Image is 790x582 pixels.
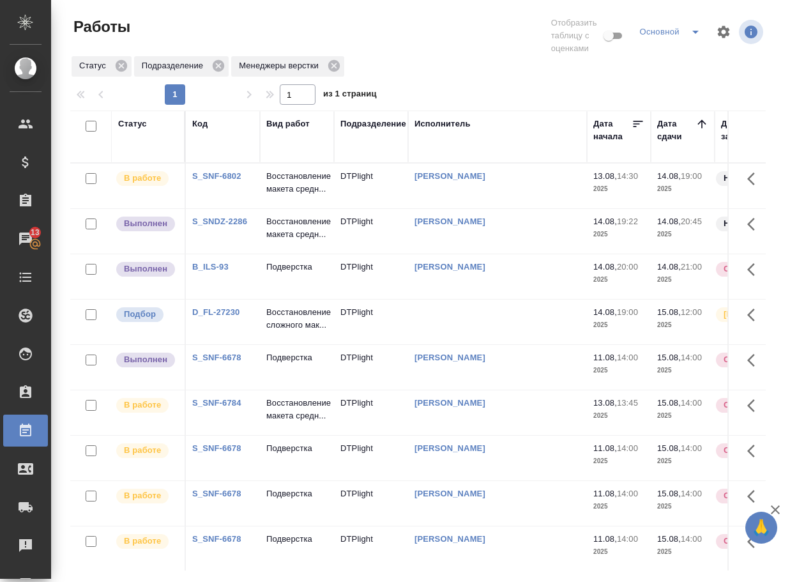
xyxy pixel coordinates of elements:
p: 2025 [657,273,708,286]
div: Подразделение [134,56,229,77]
p: 15.08, [657,489,681,498]
div: split button [636,22,708,42]
button: Здесь прячутся важные кнопки [740,254,770,285]
p: Нормальный [724,217,779,230]
div: Дата сдачи [657,118,695,143]
p: Срочный [724,353,762,366]
div: Исполнитель завершил работу [115,215,178,233]
p: 21:00 [681,262,702,272]
div: Менеджеры верстки [231,56,344,77]
p: Подверстка [266,261,328,273]
p: 2025 [657,410,708,422]
div: Дата начала [593,118,632,143]
td: DTPlight [334,481,408,526]
div: Подразделение [340,118,406,130]
p: Срочный [724,535,762,548]
p: 11.08, [593,534,617,544]
p: 19:00 [617,307,638,317]
p: 2025 [593,319,644,332]
p: В работе [124,489,161,502]
button: Здесь прячутся важные кнопки [740,345,770,376]
p: 15.08, [657,353,681,362]
p: 19:22 [617,217,638,226]
p: 14:00 [681,443,702,453]
p: 15.08, [657,398,681,408]
p: Нормальный [724,172,779,185]
p: 14:00 [617,489,638,498]
p: 14.08, [657,171,681,181]
p: В работе [124,172,161,185]
a: S_SNF-6678 [192,489,241,498]
p: 2025 [593,455,644,468]
a: S_SNF-6802 [192,171,241,181]
td: DTPlight [334,390,408,435]
p: 19:00 [681,171,702,181]
p: Восстановление макета средн... [266,397,328,422]
p: 11.08, [593,443,617,453]
div: Исполнитель [414,118,471,130]
p: 13.08, [593,171,617,181]
p: Подверстка [266,487,328,500]
a: [PERSON_NAME] [414,217,485,226]
a: [PERSON_NAME] [414,398,485,408]
p: Восстановление макета средн... [266,215,328,241]
p: 15.08, [657,443,681,453]
p: Выполнен [124,217,167,230]
p: Подверстка [266,351,328,364]
p: Выполнен [124,263,167,275]
p: 2025 [593,410,644,422]
p: 14:00 [617,443,638,453]
div: Исполнитель выполняет работу [115,487,178,505]
p: 2025 [657,319,708,332]
p: 20:00 [617,262,638,272]
p: 14.08, [657,262,681,272]
a: S_SNF-6678 [192,443,241,453]
p: 2025 [593,546,644,558]
p: Выполнен [124,353,167,366]
span: Отобразить таблицу с оценками [551,17,602,55]
p: Статус [79,59,110,72]
p: 2025 [593,364,644,377]
a: [PERSON_NAME] [414,534,485,544]
p: 14.08, [593,307,617,317]
p: 14:00 [681,489,702,498]
div: Статус [118,118,147,130]
p: 2025 [657,500,708,513]
td: DTPlight [334,526,408,571]
p: 2025 [593,500,644,513]
div: Исполнитель выполняет работу [115,533,178,550]
p: 14.08, [593,217,617,226]
div: Можно подбирать исполнителей [115,306,178,323]
td: DTPlight [334,164,408,208]
a: [PERSON_NAME] [414,353,485,362]
p: 2025 [593,228,644,241]
a: S_SNF-6678 [192,353,241,362]
p: 2025 [657,228,708,241]
p: Восстановление макета средн... [266,170,328,195]
span: 🙏 [750,514,772,541]
span: 13 [23,226,47,239]
p: В работе [124,399,161,411]
p: 14.08, [593,262,617,272]
p: Подбор [124,308,156,321]
div: Доп. статус заказа [721,118,788,143]
p: 2025 [657,364,708,377]
span: из 1 страниц [323,86,377,105]
button: Здесь прячутся важные кнопки [740,526,770,557]
button: Здесь прячутся важные кнопки [740,390,770,421]
div: Исполнитель выполняет работу [115,397,178,414]
p: В работе [124,444,161,457]
a: S_SNF-6784 [192,398,241,408]
p: 11.08, [593,353,617,362]
button: Здесь прячутся важные кнопки [740,436,770,466]
p: В работе [124,535,161,548]
td: DTPlight [334,436,408,480]
td: DTPlight [334,254,408,299]
p: Срочный [724,399,762,411]
p: 13:45 [617,398,638,408]
a: [PERSON_NAME] [414,489,485,498]
div: Статус [72,56,132,77]
button: Здесь прячутся важные кнопки [740,300,770,330]
a: [PERSON_NAME] [414,262,485,272]
div: Вид работ [266,118,310,130]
